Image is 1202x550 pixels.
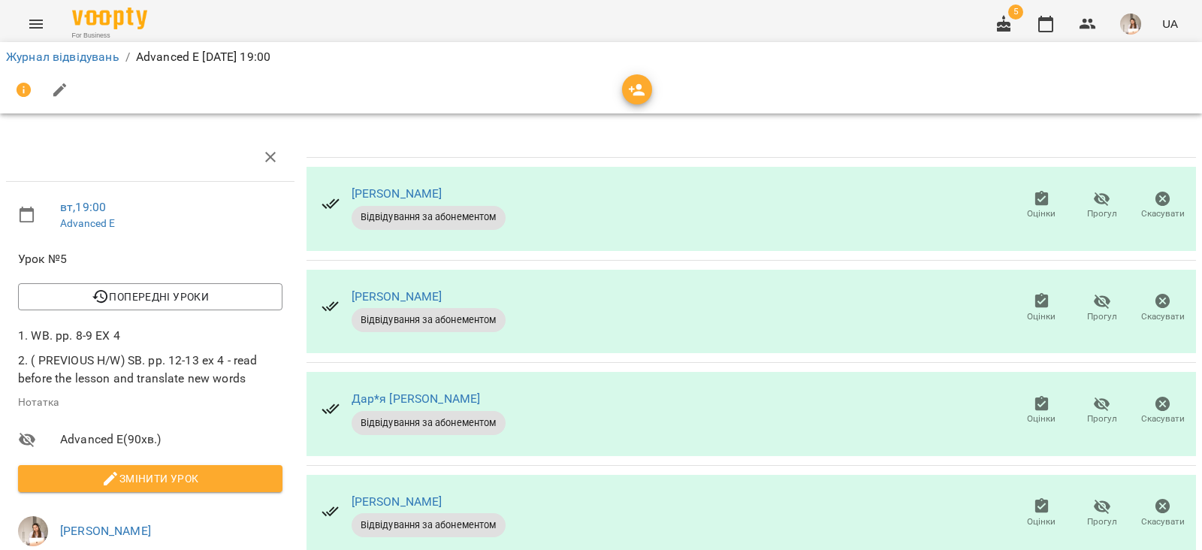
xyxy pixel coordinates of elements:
[352,391,481,406] a: Дар*я [PERSON_NAME]
[60,524,151,538] a: [PERSON_NAME]
[60,217,115,229] a: Advanced E
[136,48,270,66] p: Advanced E [DATE] 19:00
[1027,207,1056,220] span: Оцінки
[352,313,506,327] span: Відвідування за абонементом
[1087,310,1117,323] span: Прогул
[1141,515,1185,528] span: Скасувати
[1011,185,1072,227] button: Оцінки
[1087,515,1117,528] span: Прогул
[1156,10,1184,38] button: UA
[352,210,506,224] span: Відвідування за абонементом
[1072,185,1133,227] button: Прогул
[1011,493,1072,535] button: Оцінки
[1132,185,1193,227] button: Скасувати
[30,470,270,488] span: Змінити урок
[1072,287,1133,329] button: Прогул
[352,186,442,201] a: [PERSON_NAME]
[352,289,442,304] a: [PERSON_NAME]
[1011,390,1072,432] button: Оцінки
[72,31,147,41] span: For Business
[352,416,506,430] span: Відвідування за абонементом
[1072,390,1133,432] button: Прогул
[18,352,282,387] p: 2. ( PREVIOUS H/W) SB. pp. 12-13 ex 4 - read before the lesson and translate new words
[60,200,106,214] a: вт , 19:00
[1027,515,1056,528] span: Оцінки
[1141,412,1185,425] span: Скасувати
[1011,287,1072,329] button: Оцінки
[30,288,270,306] span: Попередні уроки
[18,465,282,492] button: Змінити урок
[125,48,130,66] li: /
[1141,310,1185,323] span: Скасувати
[60,431,282,449] span: Advanced E ( 90 хв. )
[1141,207,1185,220] span: Скасувати
[1162,16,1178,32] span: UA
[6,50,119,64] a: Журнал відвідувань
[1087,412,1117,425] span: Прогул
[1132,390,1193,432] button: Скасувати
[1072,493,1133,535] button: Прогул
[352,494,442,509] a: [PERSON_NAME]
[72,8,147,29] img: Voopty Logo
[1008,5,1023,20] span: 5
[18,250,282,268] span: Урок №5
[18,327,282,345] p: 1. WB. pp. 8-9 EX 4
[1087,207,1117,220] span: Прогул
[1027,412,1056,425] span: Оцінки
[18,283,282,310] button: Попередні уроки
[1120,14,1141,35] img: 712aada8251ba8fda70bc04018b69839.jpg
[1027,310,1056,323] span: Оцінки
[352,518,506,532] span: Відвідування за абонементом
[1132,287,1193,329] button: Скасувати
[6,48,1196,66] nav: breadcrumb
[1132,493,1193,535] button: Скасувати
[18,395,282,410] p: Нотатка
[18,516,48,546] img: 712aada8251ba8fda70bc04018b69839.jpg
[18,6,54,42] button: Menu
